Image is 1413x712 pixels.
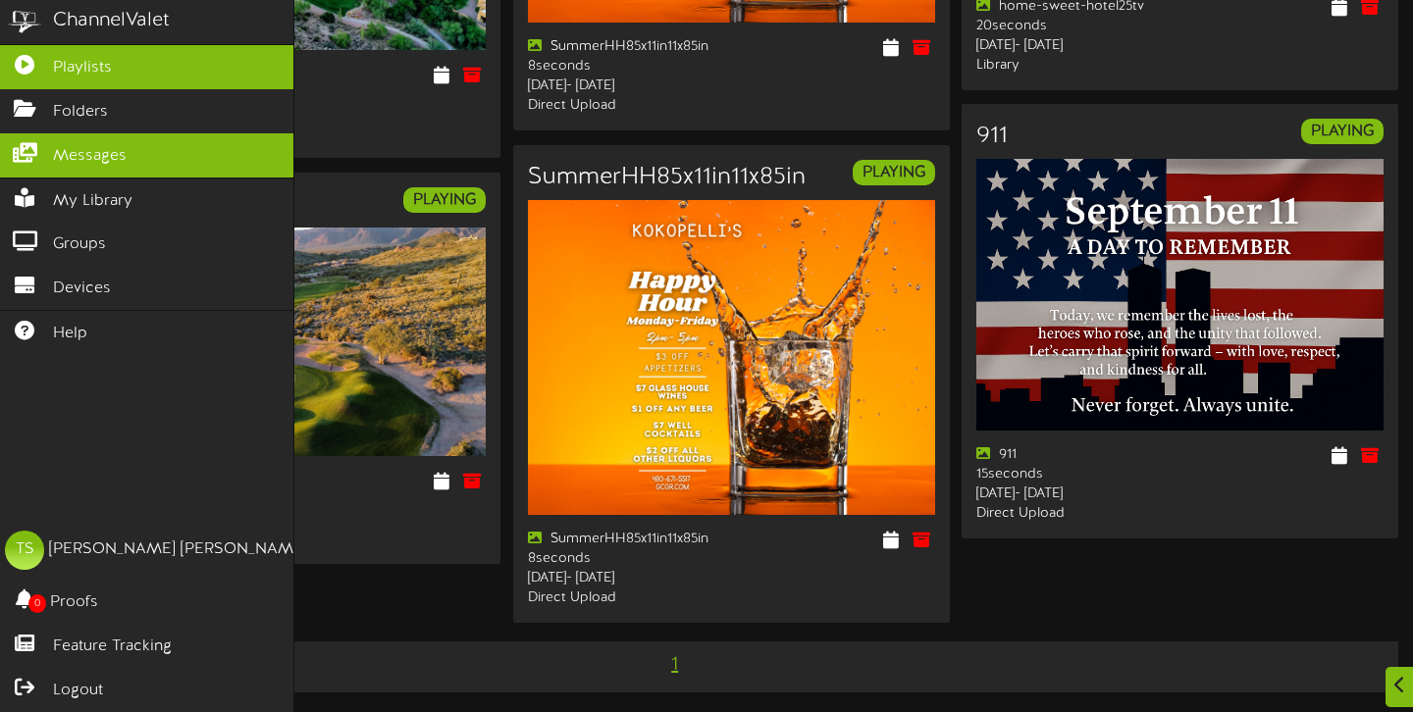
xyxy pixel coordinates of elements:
div: 8 seconds [528,57,717,76]
div: [DATE] - [DATE] [976,484,1166,504]
span: Feature Tracking [53,636,172,658]
span: Devices [53,278,111,300]
span: My Library [53,190,132,213]
div: [PERSON_NAME] [PERSON_NAME] [49,538,307,561]
span: Proofs [50,591,98,614]
div: SummerHH85x11in11x85in [528,37,717,57]
div: [DATE] - [DATE] [528,569,717,588]
img: 062f3d7b-e1ee-4f42-96f5-c7b12be20b85.png [528,200,935,515]
span: Help [53,323,87,345]
div: 8 seconds [528,549,717,569]
strong: PLAYING [413,191,476,209]
h3: 911 [976,124,1008,149]
div: ChannelValet [53,7,170,35]
span: Folders [53,101,108,124]
div: [DATE] - [DATE] [976,36,1166,56]
img: 4839003b-7665-4971-84d0-14ff9d328d64.jpg [976,159,1384,431]
span: 0 [28,594,46,613]
span: Playlists [53,57,112,79]
span: Groups [53,233,106,256]
div: SummerHH85x11in11x85in [528,530,717,549]
span: Logout [53,680,103,702]
h3: SummerHH85x11in11x85in [528,165,806,190]
span: 1 [666,654,683,676]
strong: PLAYING [1311,123,1374,140]
div: Library [976,56,1166,76]
div: TS [5,531,44,570]
div: Direct Upload [976,504,1166,524]
div: 20 seconds [976,17,1166,36]
div: [DATE] - [DATE] [528,76,717,96]
div: Direct Upload [528,96,717,116]
strong: PLAYING [863,164,925,181]
div: 15 seconds [976,465,1166,484]
span: Messages [53,145,127,168]
div: 911 [976,445,1166,465]
div: Direct Upload [528,588,717,608]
